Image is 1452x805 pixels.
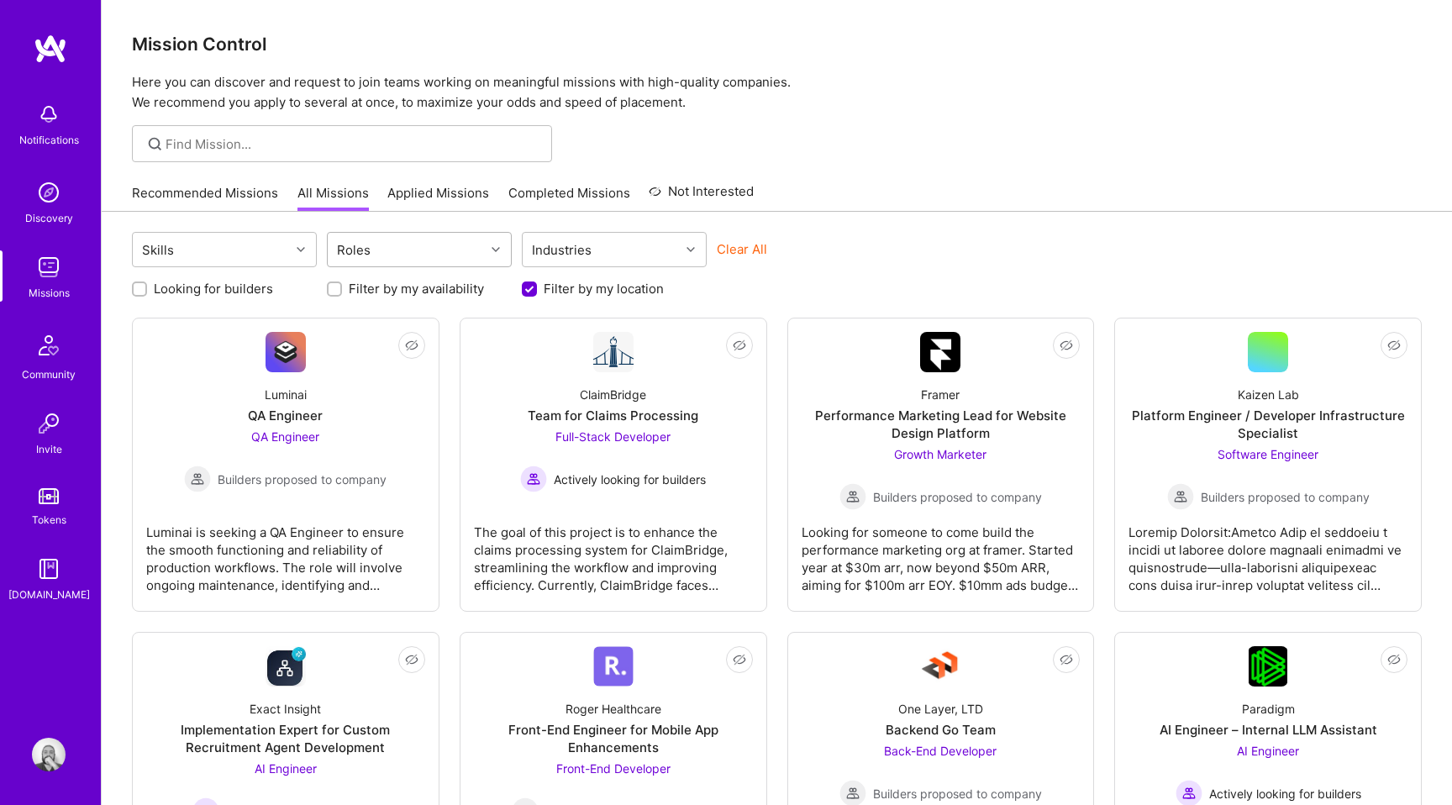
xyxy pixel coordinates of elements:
img: guide book [32,552,66,586]
span: Actively looking for builders [554,471,706,488]
a: Completed Missions [508,184,630,212]
i: icon EyeClosed [405,339,418,352]
span: AI Engineer [1237,744,1299,758]
div: QA Engineer [248,407,323,424]
div: Kaizen Lab [1238,386,1299,403]
div: Platform Engineer / Developer Infrastructure Specialist [1128,407,1407,442]
span: QA Engineer [251,429,319,444]
img: bell [32,97,66,131]
div: [DOMAIN_NAME] [8,586,90,603]
a: Company LogoFramerPerformance Marketing Lead for Website Design PlatformGrowth Marketer Builders ... [802,332,1081,597]
div: Skills [138,238,178,262]
a: User Avatar [28,738,70,771]
a: Not Interested [649,182,754,212]
div: Front-End Engineer for Mobile App Enhancements [474,721,753,756]
div: Industries [528,238,596,262]
a: Company LogoClaimBridgeTeam for Claims ProcessingFull-Stack Developer Actively looking for builde... [474,332,753,597]
i: icon Chevron [492,245,500,254]
div: One Layer, LTD [898,700,983,718]
span: Builders proposed to company [873,488,1042,506]
img: Company Logo [920,646,960,687]
div: ClaimBridge [580,386,646,403]
img: Company Logo [266,646,306,687]
span: Back-End Developer [884,744,997,758]
img: logo [34,34,67,64]
div: Discovery [25,209,73,227]
img: Community [29,325,69,366]
img: User Avatar [32,738,66,771]
input: Find Mission... [166,135,539,153]
img: Builders proposed to company [184,466,211,492]
img: discovery [32,176,66,209]
i: icon SearchGrey [145,134,165,154]
div: AI Engineer – Internal LLM Assistant [1160,721,1377,739]
i: icon Chevron [297,245,305,254]
div: Missions [29,284,70,302]
i: icon EyeClosed [1060,339,1073,352]
img: Company Logo [920,332,960,372]
span: Full-Stack Developer [555,429,671,444]
div: Performance Marketing Lead for Website Design Platform [802,407,1081,442]
i: icon EyeClosed [733,653,746,666]
span: Builders proposed to company [1201,488,1370,506]
div: Implementation Expert for Custom Recruitment Agent Development [146,721,425,756]
div: Roles [333,238,375,262]
h3: Mission Control [132,34,1422,55]
div: Luminai [265,386,307,403]
label: Filter by my location [544,280,664,297]
i: icon Chevron [687,245,695,254]
div: Notifications [19,131,79,149]
div: Luminai is seeking a QA Engineer to ensure the smooth functioning and reliability of production w... [146,510,425,594]
button: Clear All [717,240,767,258]
img: Actively looking for builders [520,466,547,492]
img: Invite [32,407,66,440]
div: Team for Claims Processing [528,407,698,424]
span: Actively looking for builders [1209,785,1361,802]
div: Invite [36,440,62,458]
div: The goal of this project is to enhance the claims processing system for ClaimBridge, streamlining... [474,510,753,594]
div: Backend Go Team [886,721,996,739]
img: tokens [39,488,59,504]
p: Here you can discover and request to join teams working on meaningful missions with high-quality ... [132,72,1422,113]
img: Company Logo [593,332,634,372]
a: Applied Missions [387,184,489,212]
span: Builders proposed to company [218,471,387,488]
i: icon EyeClosed [1387,339,1401,352]
img: Company Logo [266,332,306,372]
img: Company Logo [1249,646,1288,687]
div: Framer [921,386,960,403]
i: icon EyeClosed [733,339,746,352]
div: Tokens [32,511,66,529]
i: icon EyeClosed [1060,653,1073,666]
div: Roger Healthcare [566,700,661,718]
div: Exact Insight [250,700,321,718]
div: Paradigm [1242,700,1295,718]
a: Recommended Missions [132,184,278,212]
label: Looking for builders [154,280,273,297]
img: Company Logo [593,646,634,687]
span: AI Engineer [255,761,317,776]
div: Looking for someone to come build the performance marketing org at framer. Started year at $30m a... [802,510,1081,594]
a: Kaizen LabPlatform Engineer / Developer Infrastructure SpecialistSoftware Engineer Builders propo... [1128,332,1407,597]
span: Builders proposed to company [873,785,1042,802]
i: icon EyeClosed [405,653,418,666]
a: Company LogoLuminaiQA EngineerQA Engineer Builders proposed to companyBuilders proposed to compan... [146,332,425,597]
img: Builders proposed to company [839,483,866,510]
span: Software Engineer [1218,447,1318,461]
span: Growth Marketer [894,447,986,461]
div: Loremip Dolorsit:Ametco Adip el seddoeiu t incidi ut laboree dolore magnaali enimadmi ve quisnost... [1128,510,1407,594]
span: Front-End Developer [556,761,671,776]
i: icon EyeClosed [1387,653,1401,666]
img: teamwork [32,250,66,284]
label: Filter by my availability [349,280,484,297]
img: Builders proposed to company [1167,483,1194,510]
div: Community [22,366,76,383]
a: All Missions [297,184,369,212]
